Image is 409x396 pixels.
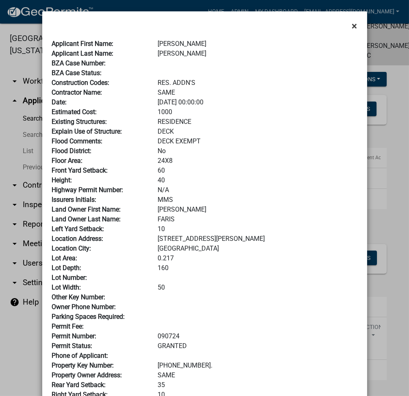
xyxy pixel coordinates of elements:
[52,89,102,96] b: Contractor Name:
[352,20,357,32] span: ×
[52,225,104,233] b: Left Yard Setback:
[52,215,121,223] b: Land Owner Last Name:
[52,283,81,291] b: Lot Width:
[151,117,363,127] div: RESIDENCE
[346,15,364,37] button: Close
[52,293,106,301] b: Other Key Number:
[52,79,110,87] b: Construction Codes:
[151,370,363,380] div: SAME
[52,381,106,389] b: Rear Yard Setback:
[151,88,363,97] div: SAME
[52,303,116,311] b: Owner Phone Number:
[151,107,363,117] div: 1000
[151,224,363,234] div: 10
[52,59,106,67] b: BZA Case Number:
[151,39,363,49] div: [PERSON_NAME]
[151,146,363,156] div: No
[52,245,91,252] b: Location City:
[52,352,108,359] b: Phone of Applicant:
[52,274,87,281] b: Lot Number:
[52,98,67,106] b: Date:
[52,206,121,213] b: Land Owner First Name:
[151,361,363,370] div: [PHONE_NUMBER].
[52,235,104,242] b: Location Address:
[52,108,97,116] b: Estimated Cost:
[151,234,363,244] div: [STREET_ADDRESS][PERSON_NAME]
[52,342,93,350] b: Permit Status:
[52,254,78,262] b: Lot Area:
[151,283,363,292] div: 50
[52,313,125,320] b: Parking Spaces Required:
[52,157,83,164] b: Floor Area:
[151,127,363,136] div: DECK
[151,97,363,107] div: [DATE] 00:00:00
[52,69,102,77] b: BZA Case Status:
[151,175,363,185] div: 40
[151,166,363,175] div: 60
[151,331,363,341] div: 090724
[151,214,363,224] div: FARIS
[151,244,363,253] div: [GEOGRAPHIC_DATA]
[151,195,363,205] div: MMS
[151,49,363,58] div: [PERSON_NAME]
[52,128,122,135] b: Explain Use of Structure:
[151,185,363,195] div: N/A
[151,136,363,146] div: DECK EXEMPT
[52,264,82,272] b: Lot Depth:
[52,361,114,369] b: Property Key Number:
[52,147,92,155] b: Flood District:
[52,322,84,330] b: Permit Fee:
[151,78,363,88] div: RES. ADDN'S
[151,156,363,166] div: 24X8
[52,371,122,379] b: Property Owner Address:
[151,341,363,351] div: GRANTED
[52,167,108,174] b: Front Yard Setback:
[151,205,363,214] div: [PERSON_NAME]
[151,253,363,263] div: 0.217
[151,263,363,273] div: 160
[52,118,107,126] b: Existing Structures:
[52,176,72,184] b: Height:
[52,186,123,194] b: Highway Permit Number:
[52,332,97,340] b: Permit Number:
[151,380,363,390] div: 35
[52,196,97,203] b: Issurers Initials:
[52,137,103,145] b: Flood Comments:
[52,40,114,48] b: Applicant First Name:
[52,50,114,57] b: Applicant Last Name:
